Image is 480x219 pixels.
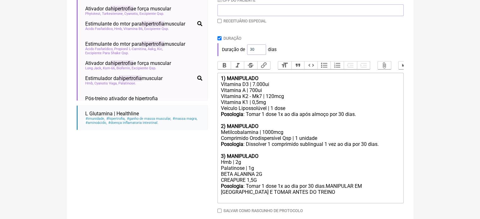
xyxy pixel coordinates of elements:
[221,141,243,147] strong: Posologia
[221,93,400,99] div: Vitamina K2 - Mk7 | 120mcg
[85,60,171,66] span: Ativador da e força muscular
[132,66,156,70] span: Excipiente Qsp
[108,121,159,125] span: doença inflamatoria intestinal
[142,21,164,27] span: hipertrofia
[221,183,243,189] strong: Posologia
[85,47,113,51] span: Ácido Fosfatídico
[139,12,164,16] span: Excipiente Qsp
[221,153,258,159] strong: 3) MANIPULADO
[330,61,344,70] button: Numbers
[114,47,147,51] span: Propionil L-Carnitina
[85,66,102,70] span: Long Jack
[399,61,412,70] button: Undo
[221,123,258,129] strong: 2) MANIPULADO
[119,75,142,81] span: hipertrofia
[85,27,113,31] span: Ácido Fosfatídico
[221,75,258,81] strong: 1) MANIPULADO
[218,61,231,70] button: Bold
[94,81,117,85] span: Cyanotis Vaga
[102,12,123,16] span: Turkesterone
[142,41,164,47] span: hipertrofia
[85,41,185,47] span: Estimulante do mtor para muscular
[127,117,171,121] span: ganho de massa muscular
[157,47,163,51] span: Kic
[85,75,163,81] span: Estimulador da muscular
[111,60,133,66] span: hipertrofia
[148,47,156,51] span: Aakg
[116,66,131,70] span: Bioferrin
[85,121,107,125] span: aminoácido
[221,111,243,117] strong: Posologia
[221,159,400,165] div: Hmb | 2g
[221,183,400,201] div: : Tomar 1 dose 1x ao dia por 30 dias.MANIPULAR EM [GEOGRAPHIC_DATA] E TOMAR ANTES DO TREINO
[85,95,158,101] span: Pós-treino ativador de hipertrofia
[357,61,370,70] button: Increase Level
[172,117,198,121] span: massa magra
[85,111,139,117] span: L Glutamina | Healthline
[291,61,305,70] button: Quote
[85,6,171,12] span: Ativador da e força muscular
[344,61,357,70] button: Decrease Level
[221,81,400,87] div: Vitamina D3 | 7.000ui
[85,21,185,27] span: Estimulante do mtor para muscular
[221,171,400,183] div: BETA ALANINA 2G CREAPURE 1,5G
[111,6,133,12] span: hipertrofia
[85,51,129,55] span: Excipiente Para Shake Qsp
[231,61,244,70] button: Italic
[304,61,317,70] button: Code
[378,61,391,70] button: Attach Files
[118,81,136,85] span: Palatinose
[106,117,126,121] span: hipertrofia
[244,61,257,70] button: Strikethrough
[221,129,400,135] div: Metilcobalamina | 1000mcg
[221,105,400,111] div: Veículo Lipossolúvel | 1 dose
[223,36,241,41] label: Duração
[221,87,400,93] div: Vitamina A | 700ui
[85,117,105,121] span: imunidade
[221,99,400,105] div: Vitamina K1 | 0,5mg
[223,19,266,23] label: Receituário Especial
[144,27,169,31] span: Excipiente Qsp
[221,165,400,171] div: Palatinose | 1g
[222,47,245,52] span: Duração de
[85,12,101,16] span: Phytotest
[223,208,303,213] label: Salvar como rascunho de Protocolo
[257,61,270,70] button: Link
[123,27,143,31] span: Vitamina B6
[221,111,400,123] div: : Tomar 1 dose 1x ao dia após almoço por 30 dias.
[268,47,276,52] span: dias
[221,135,400,141] div: Comprimido Orodispersível Qsp | 1 unidade
[221,141,400,153] div: : Dissolver 1 comprimido sublingual 1 vez ao dia por 30 dias.
[103,66,116,70] span: Ksm-66
[114,27,122,31] span: Hmb
[317,61,331,70] button: Bullets
[278,61,291,70] button: Heading
[85,81,93,85] span: Hmb
[124,12,139,16] span: Cyanotis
